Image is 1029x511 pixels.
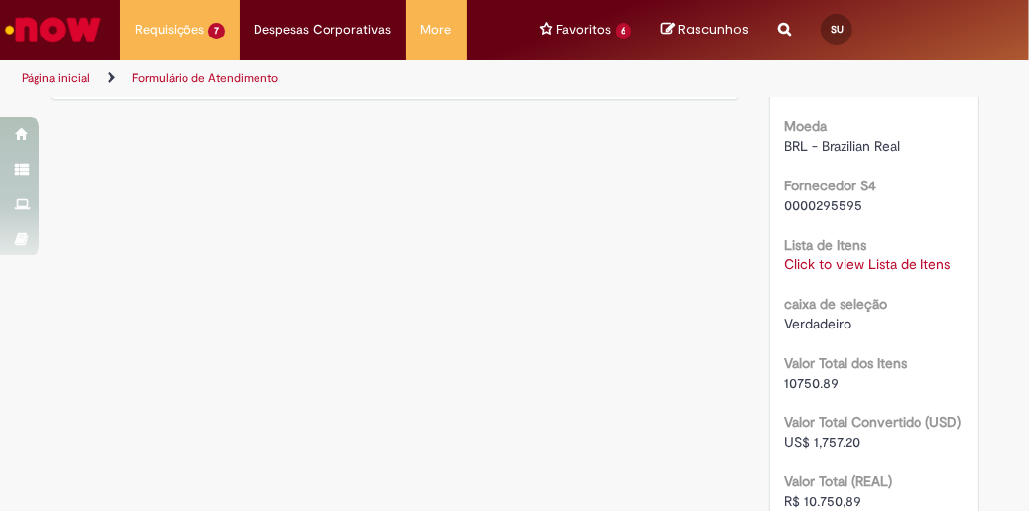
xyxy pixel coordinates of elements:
b: Lista de Itens [784,236,866,254]
span: 10750.89 [784,374,839,392]
span: Rascunhos [678,20,749,38]
span: R$ 10.750,89 [784,492,861,510]
span: US$ 1,757.20 [784,433,860,451]
span: Verdadeiro [784,315,851,332]
span: Requisições [135,20,204,39]
span: More [421,20,452,39]
b: Fornecedor S4 [784,177,876,194]
ul: Trilhas de página [15,60,585,97]
span: Despesas Corporativas [255,20,392,39]
b: Valor Total (REAL) [784,473,892,490]
b: Valor Total dos Itens [784,354,907,372]
span: Favoritos [557,20,612,39]
span: 6 [616,23,632,39]
span: 0000295595 [784,196,862,214]
a: No momento, sua lista de rascunhos tem 0 Itens [661,20,749,38]
a: Página inicial [22,70,90,86]
b: Valor Total Convertido (USD) [784,413,961,431]
a: Formulário de Atendimento [132,70,278,86]
span: SU [831,23,844,36]
b: caixa de seleção [784,295,887,313]
span: BRL - Brazilian Real [784,137,900,155]
b: Moeda [784,117,827,135]
img: ServiceNow [2,10,104,49]
a: Click to view Lista de Itens [784,255,950,273]
span: 7 [208,23,225,39]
